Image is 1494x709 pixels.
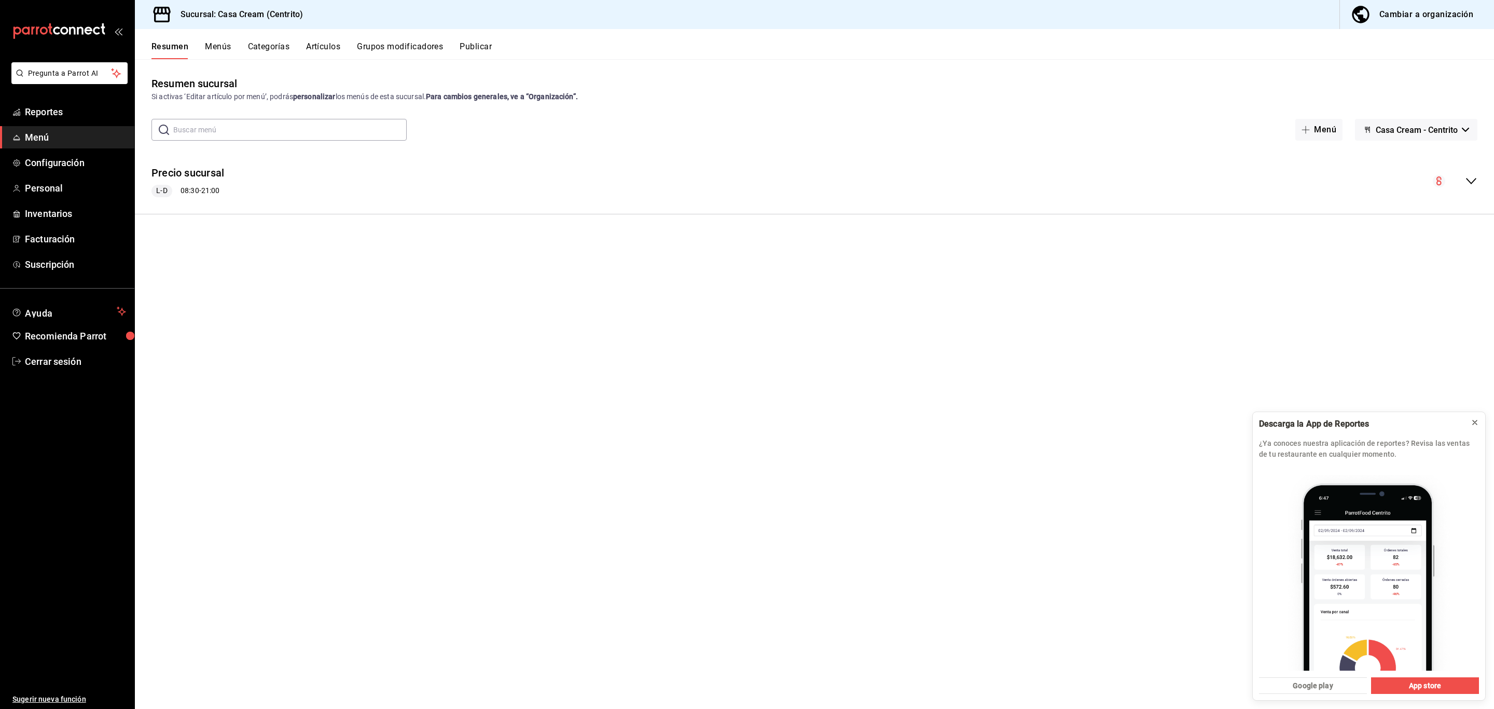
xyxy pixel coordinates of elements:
[25,257,126,271] span: Suscripción
[151,91,1477,102] div: Si activas ‘Editar artículo por menú’, podrás los menús de esta sucursal.
[25,156,126,170] span: Configuración
[1259,677,1367,694] button: Google play
[25,105,126,119] span: Reportes
[306,42,340,59] button: Artículos
[426,92,578,101] strong: Para cambios generales, ve a “Organización”.
[28,68,112,79] span: Pregunta a Parrot AI
[1379,7,1473,22] div: Cambiar a organización
[25,130,126,144] span: Menú
[25,329,126,343] span: Recomienda Parrot
[1293,680,1333,691] span: Google play
[1409,680,1441,691] span: App store
[25,354,126,369] span: Cerrar sesión
[1371,677,1479,694] button: App store
[25,181,126,195] span: Personal
[1355,119,1477,141] button: Casa Cream - Centrito
[25,232,126,246] span: Facturación
[152,185,171,196] span: L-D
[7,75,128,86] a: Pregunta a Parrot AI
[1259,466,1479,671] img: parrot app_2.png
[12,694,126,705] span: Sugerir nueva función
[248,42,290,59] button: Categorías
[151,42,188,59] button: Resumen
[25,305,113,318] span: Ayuda
[135,157,1494,206] div: collapse-menu-row
[151,42,1494,59] div: navigation tabs
[1376,125,1458,135] span: Casa Cream - Centrito
[293,92,336,101] strong: personalizar
[172,8,303,21] h3: Sucursal: Casa Cream (Centrito)
[205,42,231,59] button: Menús
[460,42,492,59] button: Publicar
[173,119,407,140] input: Buscar menú
[1259,438,1479,460] p: ¿Ya conoces nuestra aplicación de reportes? Revisa las ventas de tu restaurante en cualquier mome...
[1259,418,1462,430] div: Descarga la App de Reportes
[11,62,128,84] button: Pregunta a Parrot AI
[151,76,237,91] div: Resumen sucursal
[1295,119,1343,141] button: Menú
[151,166,224,181] button: Precio sucursal
[114,27,122,35] button: open_drawer_menu
[357,42,443,59] button: Grupos modificadores
[151,185,224,197] div: 08:30 - 21:00
[25,207,126,221] span: Inventarios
